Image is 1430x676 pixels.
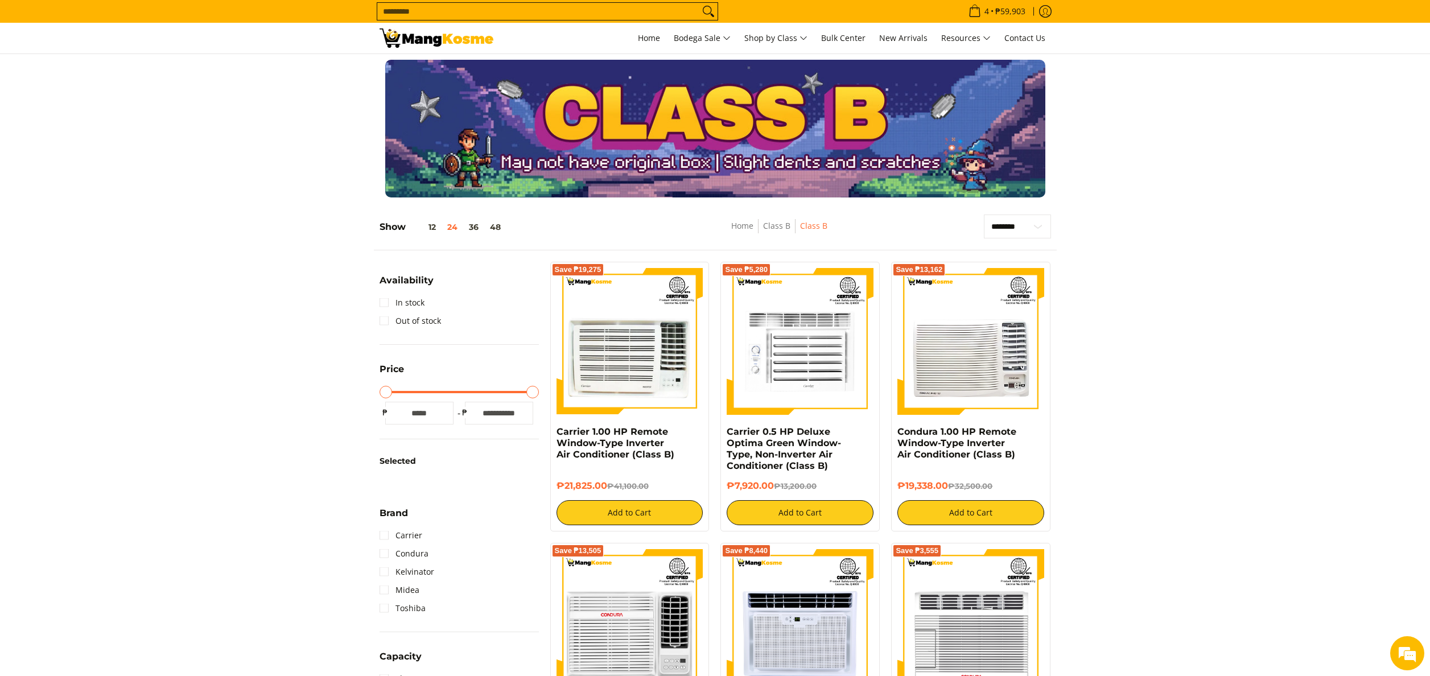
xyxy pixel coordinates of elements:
[557,480,703,492] h6: ₱21,825.00
[965,5,1029,18] span: •
[897,480,1044,492] h6: ₱19,338.00
[380,563,434,581] a: Kelvinator
[380,312,441,330] a: Out of stock
[557,500,703,525] button: Add to Cart
[380,276,434,294] summary: Open
[699,3,718,20] button: Search
[896,266,942,273] span: Save ₱13,162
[774,481,817,490] del: ₱13,200.00
[763,220,790,231] a: Class B
[555,266,601,273] span: Save ₱19,275
[897,500,1044,525] button: Add to Cart
[380,509,408,518] span: Brand
[607,481,649,490] del: ₱41,100.00
[739,23,813,53] a: Shop by Class
[821,32,866,43] span: Bulk Center
[632,23,666,53] a: Home
[638,32,660,43] span: Home
[380,407,391,418] span: ₱
[380,652,422,670] summary: Open
[815,23,871,53] a: Bulk Center
[380,276,434,285] span: Availability
[873,23,933,53] a: New Arrivals
[442,222,463,232] button: 24
[380,221,506,233] h5: Show
[380,509,408,526] summary: Open
[463,222,484,232] button: 36
[380,456,539,467] h6: Selected
[897,268,1044,415] img: Condura 1.00 HP Remote Window-Type Inverter Air Conditioner (Class B)
[879,32,928,43] span: New Arrivals
[380,526,422,545] a: Carrier
[725,547,768,554] span: Save ₱8,440
[983,7,991,15] span: 4
[555,547,601,554] span: Save ₱13,505
[459,407,471,418] span: ₱
[380,652,422,661] span: Capacity
[380,294,425,312] a: In stock
[380,365,404,382] summary: Open
[557,268,703,415] img: Carrier 1.00 HP Remote Window-Type Inverter Air Conditioner (Class B)
[727,426,841,471] a: Carrier 0.5 HP Deluxe Optima Green Window-Type, Non-Inverter Air Conditioner (Class B)
[380,28,493,48] img: Class B Class B | Mang Kosme
[652,219,906,245] nav: Breadcrumbs
[380,545,428,563] a: Condura
[727,268,873,415] img: Carrier 0.5 HP Deluxe Optima Green Window-Type, Non-Inverter Air Conditioner (Class B)
[380,599,426,617] a: Toshiba
[897,426,1016,460] a: Condura 1.00 HP Remote Window-Type Inverter Air Conditioner (Class B)
[727,500,873,525] button: Add to Cart
[941,31,991,46] span: Resources
[1004,32,1045,43] span: Contact Us
[896,547,938,554] span: Save ₱3,555
[674,31,731,46] span: Bodega Sale
[999,23,1051,53] a: Contact Us
[484,222,506,232] button: 48
[727,480,873,492] h6: ₱7,920.00
[936,23,996,53] a: Resources
[380,581,419,599] a: Midea
[800,219,827,233] span: Class B
[668,23,736,53] a: Bodega Sale
[380,365,404,374] span: Price
[406,222,442,232] button: 12
[505,23,1051,53] nav: Main Menu
[725,266,768,273] span: Save ₱5,280
[731,220,753,231] a: Home
[744,31,807,46] span: Shop by Class
[994,7,1027,15] span: ₱59,903
[557,426,674,460] a: Carrier 1.00 HP Remote Window-Type Inverter Air Conditioner (Class B)
[948,481,992,490] del: ₱32,500.00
